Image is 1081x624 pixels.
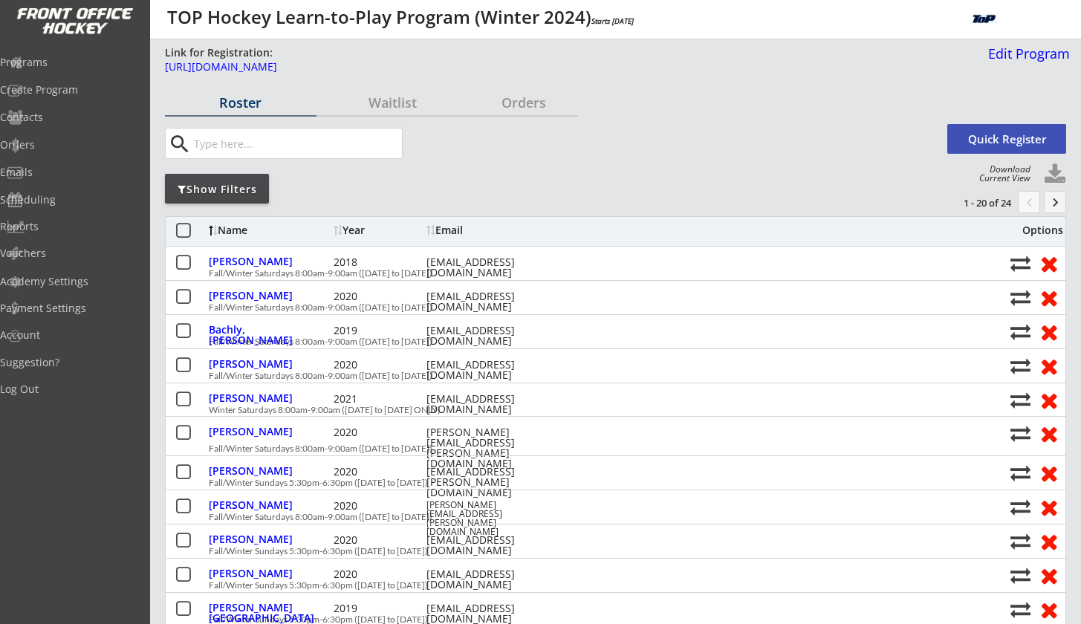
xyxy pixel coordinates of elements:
div: Bachly, [PERSON_NAME] [209,325,330,345]
em: Starts [DATE] [591,16,634,26]
input: Type here... [191,129,402,158]
div: Fall/Winter Saturdays 8:00am-9:00am ([DATE] to [DATE]) [209,371,1002,380]
button: keyboard_arrow_right [1044,191,1066,213]
div: Waitlist [317,96,469,109]
div: [PERSON_NAME] [209,256,330,267]
div: Download Current View [972,165,1030,183]
div: 2020 [334,501,423,511]
button: Remove from roster (no refund) [1035,320,1062,343]
button: Remove from roster (no refund) [1035,286,1062,309]
div: [PERSON_NAME] [209,534,330,545]
div: 2021 [334,394,423,404]
div: 2019 [334,603,423,614]
div: [PERSON_NAME][EMAIL_ADDRESS][PERSON_NAME][DOMAIN_NAME] [426,427,560,469]
div: [EMAIL_ADDRESS][DOMAIN_NAME] [426,535,560,556]
button: Move player [1010,423,1030,443]
button: Move player [1010,390,1030,410]
div: 1 - 20 of 24 [934,196,1011,209]
div: Email [426,225,560,235]
button: Move player [1010,599,1030,620]
div: 2020 [334,291,423,302]
button: Remove from roster (no refund) [1035,598,1062,621]
button: Remove from roster (no refund) [1035,461,1062,484]
button: Move player [1010,531,1030,551]
button: Move player [1010,356,1030,376]
div: Fall/Winter Saturdays 8:00am-9:00am ([DATE] to [DATE]) [209,269,1002,278]
div: [EMAIL_ADDRESS][DOMAIN_NAME] [426,569,560,590]
div: Fall/Winter Saturdays 8:00am-9:00am ([DATE] to [DATE]) [209,444,1002,453]
button: Move player [1010,463,1030,483]
button: chevron_left [1018,191,1040,213]
div: [EMAIL_ADDRESS][DOMAIN_NAME] [426,257,560,278]
div: Fall/Winter Sundays 5:30pm-6:30pm ([DATE] to [DATE]) [209,581,1002,590]
div: [PERSON_NAME] [209,466,330,476]
div: 2019 [334,325,423,336]
div: Fall/Winter Saturdays 8:00am-9:00am ([DATE] to [DATE]) [209,337,1002,346]
div: [EMAIL_ADDRESS][DOMAIN_NAME] [426,325,560,346]
div: Show Filters [165,182,269,197]
button: Remove from roster (no refund) [1035,530,1062,553]
div: [EMAIL_ADDRESS][DOMAIN_NAME] [426,603,560,624]
div: [PERSON_NAME] [209,500,330,510]
div: [PERSON_NAME] [209,359,330,369]
div: Options [1010,225,1063,235]
button: Remove from roster (no refund) [1035,252,1062,275]
button: Quick Register [947,124,1066,154]
div: 2020 [334,535,423,545]
div: Fall/Winter Sundays 5:30pm-6:30pm ([DATE] to [DATE]) [209,478,1002,487]
div: [PERSON_NAME] [209,290,330,301]
div: 2020 [334,427,423,438]
div: Edit Program [982,47,1070,60]
div: [PERSON_NAME][EMAIL_ADDRESS][PERSON_NAME][DOMAIN_NAME] [426,501,560,536]
div: 2020 [334,360,423,370]
button: Remove from roster (no refund) [1035,495,1062,519]
button: Remove from roster (no refund) [1035,354,1062,377]
div: Roster [165,96,316,109]
div: Fall/Winter Saturdays 8:00am-9:00am ([DATE] to [DATE]) [209,513,1002,521]
div: [URL][DOMAIN_NAME] [165,62,914,72]
div: [EMAIL_ADDRESS][DOMAIN_NAME] [426,394,560,415]
button: Move player [1010,287,1030,308]
div: Fall/Winter Saturdays 8:00am-9:00am ([DATE] to [DATE]) [209,303,1002,312]
div: [EMAIL_ADDRESS][DOMAIN_NAME] [426,291,560,312]
div: Orders [470,96,578,109]
button: Remove from roster (no refund) [1035,422,1062,445]
button: Click to download full roster. Your browser settings may try to block it, check your security set... [1044,163,1066,186]
button: Move player [1010,322,1030,342]
div: [EMAIL_ADDRESS][PERSON_NAME][DOMAIN_NAME] [426,467,560,498]
button: Move player [1010,253,1030,273]
button: search [167,132,192,156]
div: Fall/Winter Sundays 5:30pm-6:30pm ([DATE] to [DATE]) [209,547,1002,556]
div: 2020 [334,569,423,579]
div: Winter Saturdays 8:00am-9:00am ([DATE] to [DATE] ONLY) [209,406,1002,415]
button: Move player [1010,565,1030,585]
div: Link for Registration: [165,45,275,60]
div: [PERSON_NAME][GEOGRAPHIC_DATA] [209,602,330,623]
div: [EMAIL_ADDRESS][DOMAIN_NAME] [426,360,560,380]
button: Remove from roster (no refund) [1035,564,1062,587]
div: Fall/Winter Sundays 5:30pm-6:30pm ([DATE] to [DATE]) [209,615,1002,624]
div: [PERSON_NAME] [209,426,330,437]
button: Remove from roster (no refund) [1035,389,1062,412]
a: Edit Program [982,47,1070,73]
button: Move player [1010,497,1030,517]
div: 2020 [334,467,423,477]
div: [PERSON_NAME] [209,568,330,579]
div: Name [209,225,330,235]
a: [URL][DOMAIN_NAME] [165,62,914,80]
div: [PERSON_NAME] [209,393,330,403]
div: Year [334,225,423,235]
div: 2018 [334,257,423,267]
